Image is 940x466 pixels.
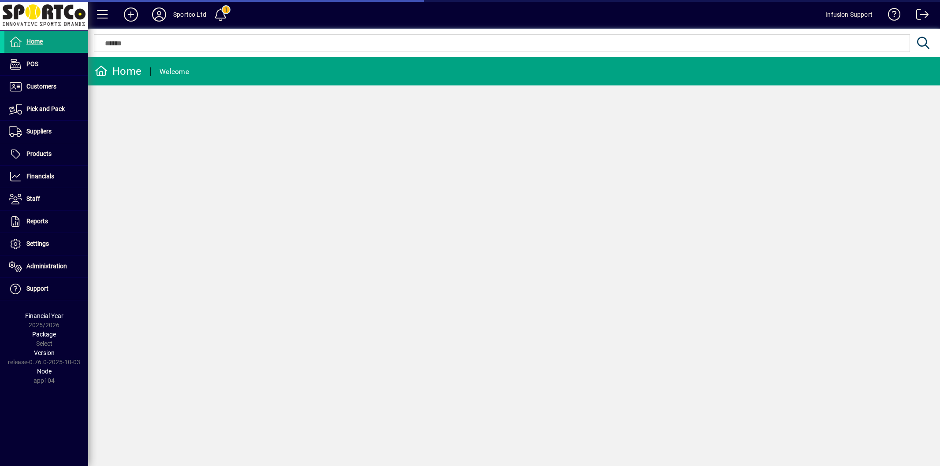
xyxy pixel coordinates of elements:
a: Reports [4,211,88,233]
a: Products [4,143,88,165]
span: Staff [26,195,40,202]
span: Suppliers [26,128,52,135]
span: Financial Year [25,312,63,319]
a: Pick and Pack [4,98,88,120]
span: Customers [26,83,56,90]
a: POS [4,53,88,75]
a: Financials [4,166,88,188]
a: Logout [910,2,929,30]
span: POS [26,60,38,67]
a: Support [4,278,88,300]
div: Welcome [160,65,189,79]
button: Add [117,7,145,22]
a: Staff [4,188,88,210]
span: Financials [26,173,54,180]
span: Products [26,150,52,157]
span: Version [34,349,55,356]
div: Home [95,64,141,78]
span: Pick and Pack [26,105,65,112]
span: Home [26,38,43,45]
span: Administration [26,263,67,270]
button: Profile [145,7,173,22]
span: Node [37,368,52,375]
div: Infusion Support [825,7,873,22]
a: Settings [4,233,88,255]
div: Sportco Ltd [173,7,206,22]
a: Customers [4,76,88,98]
span: Package [32,331,56,338]
span: Reports [26,218,48,225]
span: Support [26,285,48,292]
span: Settings [26,240,49,247]
a: Administration [4,255,88,277]
a: Knowledge Base [881,2,901,30]
a: Suppliers [4,121,88,143]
